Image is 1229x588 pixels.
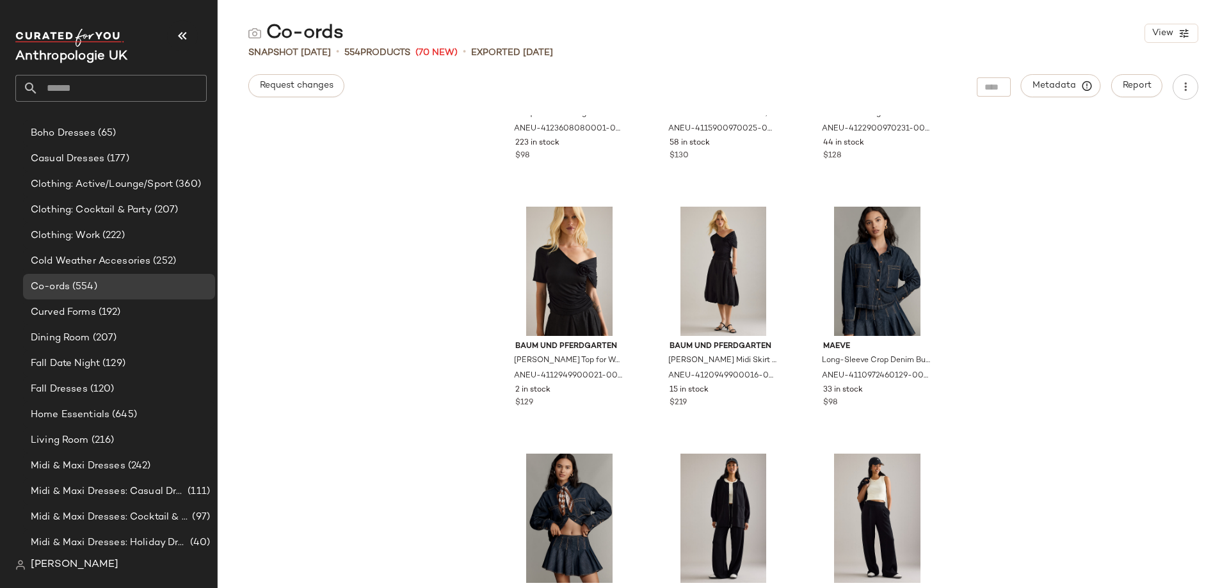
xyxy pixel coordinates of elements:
p: Exported [DATE] [471,46,553,60]
span: (252) [150,254,176,269]
span: • [336,45,339,60]
span: Request changes [259,81,333,91]
span: Clothing: Work [31,228,100,243]
span: (222) [100,228,125,243]
span: 58 in stock [670,138,710,149]
span: ANEU-4123608080001-000-041 [514,123,622,135]
span: (242) [125,459,151,473]
span: Fall Date Night [31,356,100,371]
span: (97) [189,510,210,525]
span: [PERSON_NAME] [31,557,118,573]
span: (177) [104,152,129,166]
span: (111) [185,484,210,499]
span: (207) [90,331,117,346]
span: $219 [670,397,687,409]
span: (207) [152,203,179,218]
span: Midi & Maxi Dresses: Casual Dresses [31,484,185,499]
span: ANEU-4122900970231-000-008 [822,123,930,135]
span: ANEU-4110972460129-000-091 [822,370,930,382]
img: 4112949900021_001_e2 [505,207,634,336]
span: Current Company Name [15,50,127,63]
span: (40) [188,536,210,550]
span: $98 [515,150,529,162]
span: Long-Sleeve Crop Denim Buttondown Shirt for Women in Blue, Cotton, Size Small by Maeve at Anthrop... [822,355,930,367]
span: $129 [515,397,533,409]
button: Metadata [1021,74,1101,97]
button: Request changes [248,74,344,97]
span: 33 in stock [823,385,863,396]
span: (554) [70,280,97,294]
span: Home Essentials [31,408,109,422]
span: ANEU-4120949900016-000-001 [668,370,776,382]
span: Dining Room [31,331,90,346]
span: 554 [344,48,360,58]
button: View [1145,24,1198,43]
span: 2 in stock [515,385,550,396]
span: (120) [88,382,115,397]
span: Snapshot [DATE] [248,46,331,60]
img: cfy_white_logo.C9jOOHJF.svg [15,29,124,47]
span: (216) [89,433,115,448]
span: Midi & Maxi Dresses: Cocktail & Party [31,510,189,525]
span: Curved Forms [31,305,96,320]
span: [PERSON_NAME] Midi Skirt for Women in Black, Polyamide/Lyocell, Size Uk 6 by [PERSON_NAME] und Pf... [668,355,776,367]
span: (645) [109,408,137,422]
span: Living Room [31,433,89,448]
span: • [463,45,466,60]
span: Clothing: Cocktail & Party [31,203,152,218]
span: ANEU-4115900970025-000-008 [668,123,776,135]
img: 4149944560269_001_e [659,454,788,583]
span: Co-ords [31,280,70,294]
span: Baum und Pferdgarten [670,341,778,353]
div: Co-ords [248,20,344,46]
img: 4149944560244_001_e3 [813,454,942,583]
span: $98 [823,397,837,409]
span: Baum und Pferdgarten [515,341,623,353]
span: 44 in stock [823,138,864,149]
span: 223 in stock [515,138,559,149]
span: Boho Dresses [31,126,95,141]
span: $128 [823,150,841,162]
span: (65) [95,126,116,141]
span: Midi & Maxi Dresses [31,459,125,473]
span: Fall Dresses [31,382,88,397]
span: (360) [173,177,201,192]
span: (129) [100,356,125,371]
span: Metadata [1032,80,1090,91]
img: svg%3e [248,27,261,40]
span: 15 in stock [670,385,709,396]
button: Report [1111,74,1162,97]
span: Casual Dresses [31,152,104,166]
img: 4120972460037_091_b [505,454,634,583]
span: $130 [670,150,689,162]
span: View [1152,28,1173,38]
img: svg%3e [15,560,26,570]
span: Maeve [823,341,931,353]
span: Cold Weather Accesories [31,254,150,269]
div: Products [344,46,410,60]
span: (192) [96,305,121,320]
img: 4110972460129_091_b [813,207,942,336]
span: (70 New) [415,46,458,60]
span: [PERSON_NAME] Top for Women in Black, Viscose/Elastane, Size Medium by [PERSON_NAME] und Pferdgar... [514,355,622,367]
span: Clothing: Active/Lounge/Sport [31,177,173,192]
span: ANEU-4112949900021-000-001 [514,370,622,382]
span: Report [1122,81,1152,91]
span: Midi & Maxi Dresses: Holiday Dresses [31,536,188,550]
img: 4120949900016_001_e4 [659,207,788,336]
